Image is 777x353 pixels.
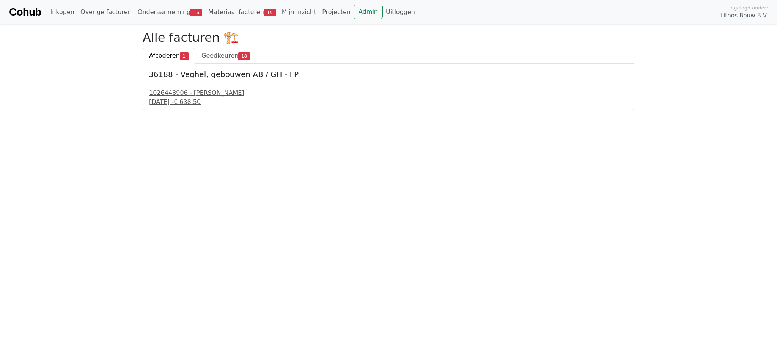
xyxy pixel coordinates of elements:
h5: 36188 - Veghel, gebouwen AB / GH - FP [149,70,628,79]
div: 1026448906 - [PERSON_NAME] [149,88,628,97]
span: Afcoderen [149,52,180,59]
span: 16 [190,9,202,16]
a: Mijn inzicht [279,5,319,20]
a: Inkopen [47,5,77,20]
a: Admin [354,5,383,19]
span: € 638.50 [174,98,201,105]
a: 1026448906 - [PERSON_NAME][DATE] -€ 638.50 [149,88,628,107]
a: Cohub [9,3,41,21]
a: Goedkeuren18 [195,48,256,64]
a: Projecten [319,5,354,20]
a: Materiaal facturen19 [205,5,279,20]
span: Ingelogd onder: [729,4,768,11]
span: Lithos Bouw B.V. [720,11,768,20]
a: Uitloggen [383,5,418,20]
a: Onderaanneming16 [135,5,205,20]
div: [DATE] - [149,97,628,107]
span: 1 [180,52,189,60]
span: 18 [238,52,250,60]
h2: Alle facturen 🏗️ [143,30,634,45]
a: Afcoderen1 [143,48,195,64]
a: Overige facturen [77,5,135,20]
span: Goedkeuren [201,52,238,59]
span: 19 [264,9,276,16]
